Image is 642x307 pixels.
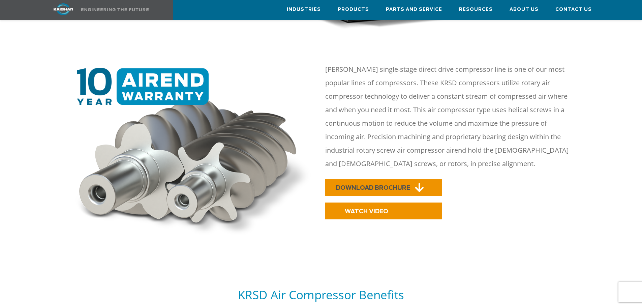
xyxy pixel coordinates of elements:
span: Contact Us [555,6,592,13]
span: Products [338,6,369,13]
a: Parts and Service [386,0,442,19]
span: DOWNLOAD BROCHURE [336,185,410,191]
span: Resources [459,6,493,13]
h5: KRSD Air Compressor Benefits [42,287,600,302]
span: About Us [510,6,539,13]
p: [PERSON_NAME] single-stage direct drive compressor line is one of our most popular lines of compr... [325,63,577,171]
span: Parts and Service [386,6,442,13]
span: WATCH VIDEO [345,209,388,214]
span: Industries [287,6,321,13]
a: Resources [459,0,493,19]
a: Contact Us [555,0,592,19]
img: Engineering the future [81,8,149,11]
a: About Us [510,0,539,19]
a: WATCH VIDEO [325,203,442,219]
img: 10 year warranty [69,68,317,240]
a: DOWNLOAD BROCHURE [325,179,442,196]
a: Industries [287,0,321,19]
img: kaishan logo [38,3,89,15]
a: Products [338,0,369,19]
